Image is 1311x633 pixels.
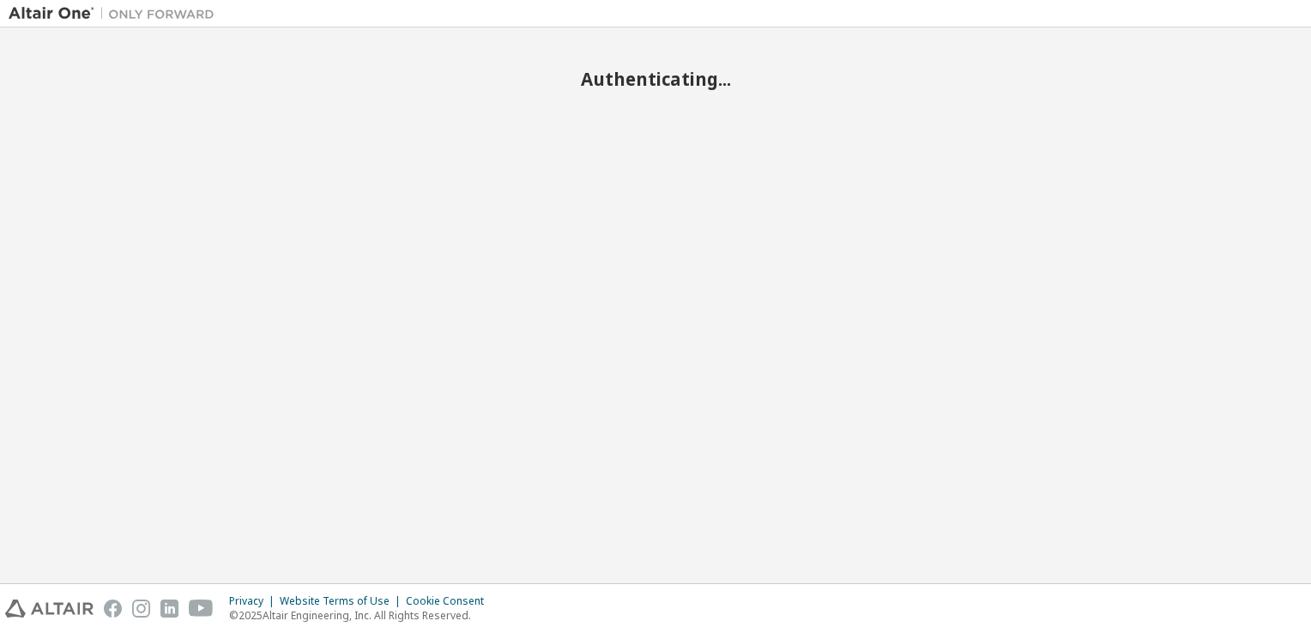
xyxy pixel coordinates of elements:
[104,600,122,618] img: facebook.svg
[160,600,178,618] img: linkedin.svg
[132,600,150,618] img: instagram.svg
[189,600,214,618] img: youtube.svg
[9,68,1302,90] h2: Authenticating...
[280,594,406,608] div: Website Terms of Use
[229,594,280,608] div: Privacy
[229,608,494,623] p: © 2025 Altair Engineering, Inc. All Rights Reserved.
[9,5,223,22] img: Altair One
[406,594,494,608] div: Cookie Consent
[5,600,94,618] img: altair_logo.svg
